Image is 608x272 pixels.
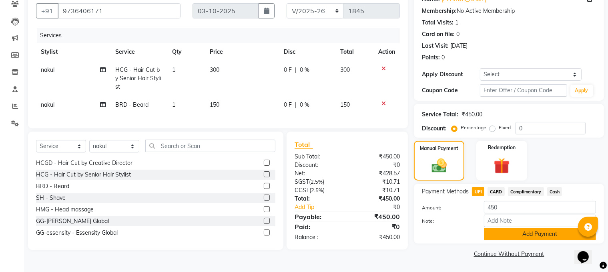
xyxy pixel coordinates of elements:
div: Service Total: [422,110,458,119]
div: ( ) [289,178,347,186]
div: Points: [422,53,440,62]
span: 150 [210,101,219,108]
span: CARD [488,187,505,196]
div: ₹0 [347,161,406,169]
div: Balance : [289,233,347,242]
span: 0 F [284,66,292,74]
div: Discount: [289,161,347,169]
div: 0 [456,30,460,39]
span: 1 [172,66,175,73]
input: Add Note [484,215,596,227]
span: BRD - Beard [115,101,148,108]
th: Service [110,43,167,61]
span: Cash [547,187,562,196]
th: Stylist [36,43,110,61]
th: Qty [167,43,205,61]
input: Search or Scan [145,140,275,152]
a: Add Tip [289,203,357,211]
span: 0 F [284,101,292,109]
div: ₹450.00 [347,152,406,161]
input: Enter Offer / Coupon Code [480,84,567,97]
div: Paid: [289,222,347,231]
div: ₹0 [347,222,406,231]
div: HCG - Hair Cut by Senior Hair Stylist [36,171,131,179]
div: No Active Membership [422,7,596,15]
span: 2.5% [311,179,323,185]
label: Note: [416,217,478,225]
div: Sub Total: [289,152,347,161]
div: [DATE] [450,42,468,50]
th: Price [205,43,279,61]
span: 1 [172,101,175,108]
span: Payment Methods [422,187,469,196]
iframe: chat widget [574,240,600,264]
label: Fixed [499,124,511,131]
div: ₹450.00 [462,110,482,119]
div: Services [37,28,406,43]
div: Card on file: [422,30,455,39]
span: | [295,66,297,74]
label: Redemption [488,144,516,151]
input: Search by Name/Mobile/Email/Code [58,3,181,18]
div: Apply Discount [422,70,480,79]
span: 300 [210,66,219,73]
a: Continue Without Payment [415,250,602,258]
div: Net: [289,169,347,178]
div: ₹10.71 [347,178,406,186]
span: Total [295,140,313,149]
div: Payable: [289,212,347,221]
img: _gift.svg [489,156,515,176]
span: CGST [295,187,309,194]
th: Action [373,43,400,61]
div: Membership: [422,7,457,15]
div: HCGD - Hair Cut by Creative Director [36,159,132,167]
div: Total Visits: [422,18,453,27]
div: 1 [455,18,458,27]
img: _cash.svg [427,157,452,175]
span: 0 % [300,66,309,74]
div: GG-essensity - Essensity Global [36,229,118,237]
span: 0 % [300,101,309,109]
span: SGST [295,178,309,185]
div: HMG - Head massage [36,205,94,214]
button: Add Payment [484,228,596,240]
span: HCG - Hair Cut by Senior Hair Stylist [115,66,161,90]
label: Amount: [416,204,478,211]
input: Amount [484,201,596,213]
span: 300 [340,66,350,73]
div: 0 [441,53,445,62]
div: ₹450.00 [347,233,406,242]
th: Total [335,43,374,61]
button: +91 [36,3,58,18]
div: Last Visit: [422,42,449,50]
label: Manual Payment [420,145,458,152]
span: nakul [41,101,54,108]
div: ( ) [289,186,347,195]
div: GG-[PERSON_NAME] Global [36,217,109,225]
div: BRD - Beard [36,182,69,191]
span: | [295,101,297,109]
div: Total: [289,195,347,203]
div: SH - Shave [36,194,66,202]
div: Discount: [422,124,447,133]
div: ₹10.71 [347,186,406,195]
button: Apply [570,85,593,97]
span: 150 [340,101,350,108]
span: nakul [41,66,54,73]
div: ₹428.57 [347,169,406,178]
div: ₹0 [357,203,406,211]
span: 2.5% [311,187,323,193]
th: Disc [279,43,335,61]
label: Percentage [461,124,486,131]
div: Coupon Code [422,86,480,95]
div: ₹450.00 [347,212,406,221]
span: UPI [472,187,484,196]
span: Complimentary [508,187,544,196]
div: ₹450.00 [347,195,406,203]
